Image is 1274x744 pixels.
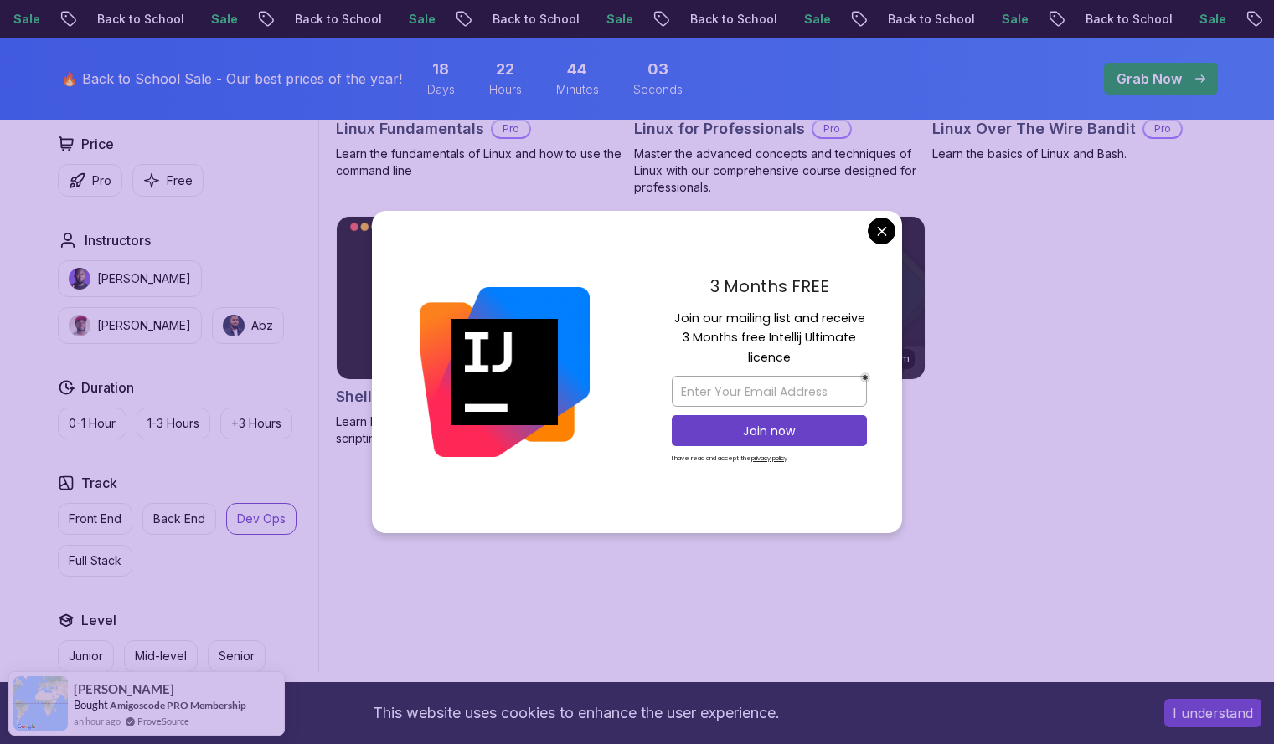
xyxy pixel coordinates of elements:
p: Back to School [281,11,395,28]
p: Learn the fundamentals of Linux and how to use the command line [336,146,627,179]
p: Mid-level [135,648,187,664]
h2: Price [81,134,114,154]
button: 1-3 Hours [137,408,210,439]
button: Senior [208,640,266,672]
p: Pro [1144,121,1181,137]
p: Pro [813,121,850,137]
button: instructor img[PERSON_NAME] [58,260,202,297]
p: Back to School [677,11,791,28]
p: +3 Hours [231,415,281,432]
button: Full Stack [58,545,132,577]
h2: Shell Scripting [336,385,443,408]
a: ProveSource [137,714,189,728]
p: Master the advanced concepts and techniques of Linux with our comprehensive course designed for p... [634,146,926,196]
a: Amigoscode PRO Membership [110,699,246,711]
p: Sale [791,11,844,28]
button: instructor img[PERSON_NAME] [58,307,202,344]
span: Bought [74,698,108,711]
img: instructor img [69,315,90,336]
p: Back to School [874,11,988,28]
span: 44 Minutes [567,58,587,81]
p: Back End [153,511,205,527]
span: Seconds [633,81,683,98]
p: Sale [593,11,647,28]
button: Back End [142,503,216,535]
span: an hour ago [74,714,121,728]
p: Front End [69,511,121,527]
img: instructor img [223,315,245,336]
p: Abz [251,317,273,334]
h2: Level [81,610,116,630]
span: [PERSON_NAME] [74,682,174,696]
p: Full Stack [69,552,121,569]
h2: Duration [81,377,134,398]
button: +3 Hours [220,408,292,439]
button: 0-1 Hour [58,408,126,439]
p: [PERSON_NAME] [97,270,191,287]
button: Free [132,164,204,197]
p: Learn the basics of Linux and Bash. [932,146,1224,162]
p: Free [167,172,193,189]
button: Accept cookies [1164,699,1261,727]
p: Sale [198,11,251,28]
span: 22 Hours [496,58,514,81]
span: Hours [489,81,522,98]
h2: Linux Fundamentals [336,117,484,141]
h2: Instructors [85,230,151,250]
p: 1-3 Hours [147,415,199,432]
button: Pro [58,164,122,197]
span: Days [427,81,455,98]
img: Shell Scripting card [337,217,627,379]
p: Pro [92,172,111,189]
p: Pro [493,121,529,137]
span: 18 Days [432,58,449,81]
p: Sale [988,11,1042,28]
p: Back to School [84,11,198,28]
span: Minutes [556,81,599,98]
p: Learn how to automate tasks and scripts with shell scripting. [336,413,627,447]
p: [PERSON_NAME] [97,317,191,334]
p: Grab Now [1117,69,1182,89]
button: Dev Ops [226,503,297,535]
p: 0-1 Hour [69,415,116,432]
button: instructor imgAbz [212,307,284,344]
p: 🔥 Back to School Sale - Our best prices of the year! [61,69,402,89]
h2: Linux for Professionals [634,117,805,141]
a: Shell Scripting card2.16hShell ScriptingProLearn how to automate tasks and scripts with shell scr... [336,216,627,447]
p: Sale [1186,11,1240,28]
button: Front End [58,503,132,535]
img: instructor img [69,268,90,290]
button: Mid-level [124,640,198,672]
div: This website uses cookies to enhance the user experience. [13,695,1139,731]
p: Junior [69,648,103,664]
p: Back to School [1072,11,1186,28]
p: Dev Ops [237,511,286,527]
span: 3 Seconds [647,58,668,81]
p: Back to School [479,11,593,28]
p: Senior [219,648,255,664]
h2: Linux Over The Wire Bandit [932,117,1136,141]
p: Sale [395,11,449,28]
button: Junior [58,640,114,672]
img: provesource social proof notification image [13,676,68,731]
h2: Track [81,473,117,493]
